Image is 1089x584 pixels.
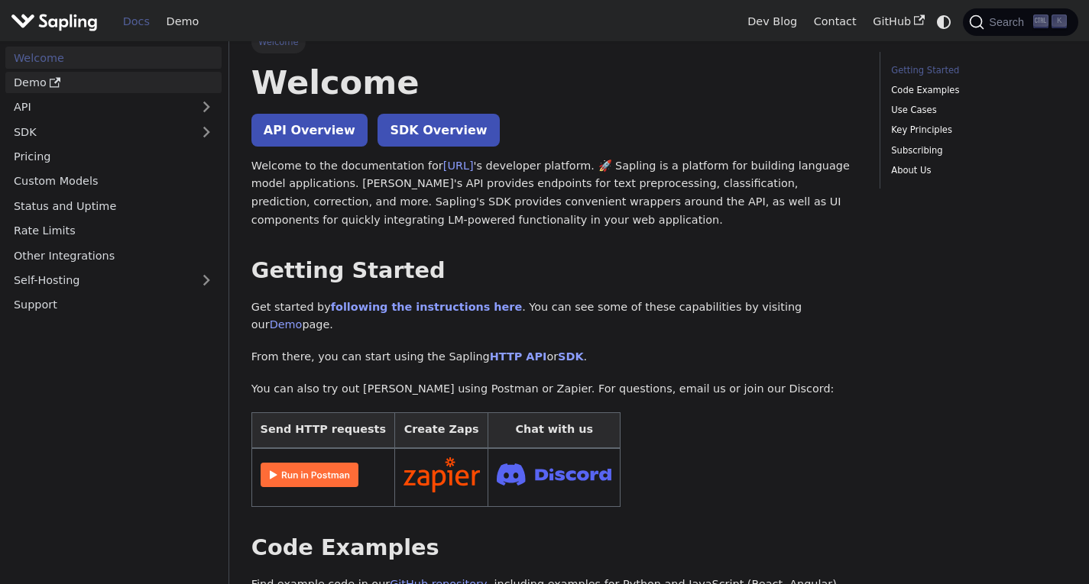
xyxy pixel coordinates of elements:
a: Self-Hosting [5,269,222,292]
th: Chat with us [488,412,621,448]
p: From there, you can start using the Sapling or . [251,348,857,366]
a: Custom Models [5,170,222,192]
a: API Overview [251,114,368,147]
a: Demo [5,72,222,94]
a: Support [5,294,222,316]
a: SDK [558,350,583,363]
a: [URL] [443,160,474,172]
a: Other Integrations [5,244,222,266]
a: HTTP API [490,350,547,363]
a: Getting Started [891,63,1061,78]
p: Welcome to the documentation for 's developer platform. 🚀 Sapling is a platform for building lang... [251,157,857,230]
a: Contact [805,10,865,34]
span: Welcome [251,31,306,53]
th: Send HTTP requests [251,412,394,448]
a: following the instructions here [331,301,522,313]
button: Expand sidebar category 'SDK' [191,121,222,143]
a: Rate Limits [5,220,222,242]
span: Search [984,16,1033,28]
button: Switch between dark and light mode (currently system mode) [933,11,955,33]
a: API [5,96,191,118]
a: SDK [5,121,191,143]
a: About Us [891,163,1061,178]
img: Connect in Zapier [404,457,480,492]
a: Use Cases [891,103,1061,118]
a: Dev Blog [739,10,805,34]
h2: Code Examples [251,534,857,562]
a: Demo [270,318,303,331]
button: Expand sidebar category 'API' [191,96,222,118]
a: Pricing [5,146,222,168]
th: Create Zaps [394,412,488,448]
p: Get started by . You can see some of these capabilities by visiting our page. [251,298,857,335]
img: Run in Postman [261,463,358,487]
a: Welcome [5,47,222,69]
a: GitHub [864,10,932,34]
kbd: K [1052,15,1067,28]
a: Key Principles [891,123,1061,137]
img: Join Discord [497,459,611,490]
a: Demo [158,10,207,34]
a: Code Examples [891,83,1061,98]
nav: Breadcrumbs [251,31,857,53]
a: SDK Overview [378,114,499,147]
a: Docs [115,10,158,34]
h2: Getting Started [251,257,857,285]
h1: Welcome [251,62,857,103]
a: Sapling.ai [11,11,103,33]
a: Subscribing [891,144,1061,158]
img: Sapling.ai [11,11,98,33]
a: Status and Uptime [5,195,222,217]
button: Search (Ctrl+K) [963,8,1078,36]
p: You can also try out [PERSON_NAME] using Postman or Zapier. For questions, email us or join our D... [251,380,857,398]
